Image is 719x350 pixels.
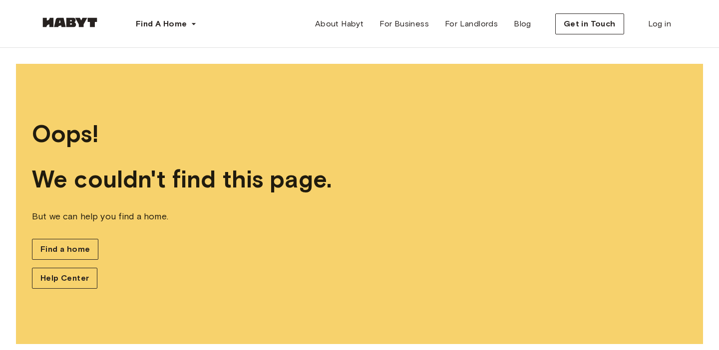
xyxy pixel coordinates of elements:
[32,119,687,149] span: Oops!
[437,14,506,34] a: For Landlords
[315,18,363,30] span: About Habyt
[445,18,498,30] span: For Landlords
[555,13,624,34] button: Get in Touch
[514,18,531,30] span: Blog
[40,243,90,255] span: Find a home
[307,14,371,34] a: About Habyt
[640,14,679,34] a: Log in
[371,14,437,34] a: For Business
[506,14,539,34] a: Blog
[379,18,429,30] span: For Business
[40,272,89,284] span: Help Center
[128,14,205,34] button: Find A Home
[32,165,687,194] span: We couldn't find this page.
[32,239,98,260] a: Find a home
[32,268,97,289] a: Help Center
[648,18,671,30] span: Log in
[564,18,616,30] span: Get in Touch
[32,210,687,223] span: But we can help you find a home.
[40,17,100,27] img: Habyt
[136,18,187,30] span: Find A Home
